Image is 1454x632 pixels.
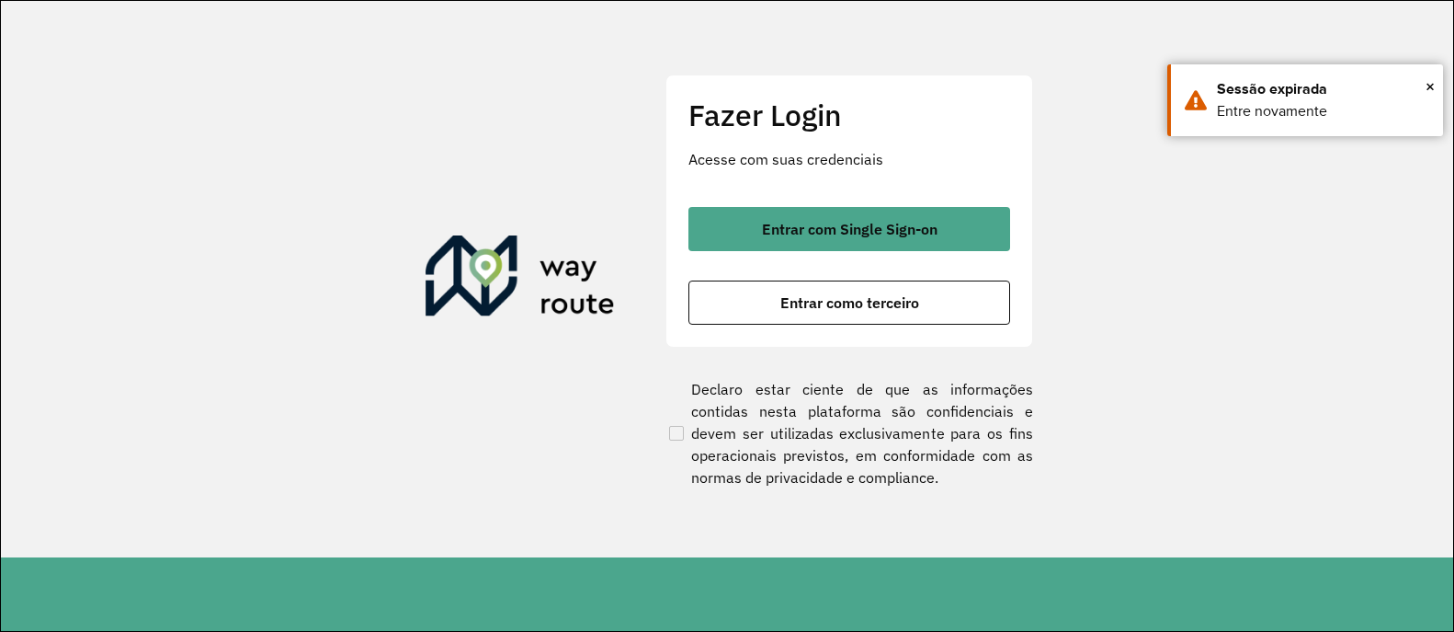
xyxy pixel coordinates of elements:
p: Acesse com suas credenciais [688,148,1010,170]
label: Declaro estar ciente de que as informações contidas nesta plataforma são confidenciais e devem se... [665,378,1033,488]
button: button [688,207,1010,251]
span: Entrar como terceiro [780,295,919,310]
button: button [688,281,1010,325]
span: × [1426,73,1435,100]
div: Sessão expirada [1217,78,1429,100]
span: Entrar com Single Sign-on [762,222,937,236]
button: Close [1426,73,1435,100]
h2: Fazer Login [688,98,1010,132]
img: Roteirizador AmbevTech [426,236,615,324]
div: Entre novamente [1217,100,1429,122]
